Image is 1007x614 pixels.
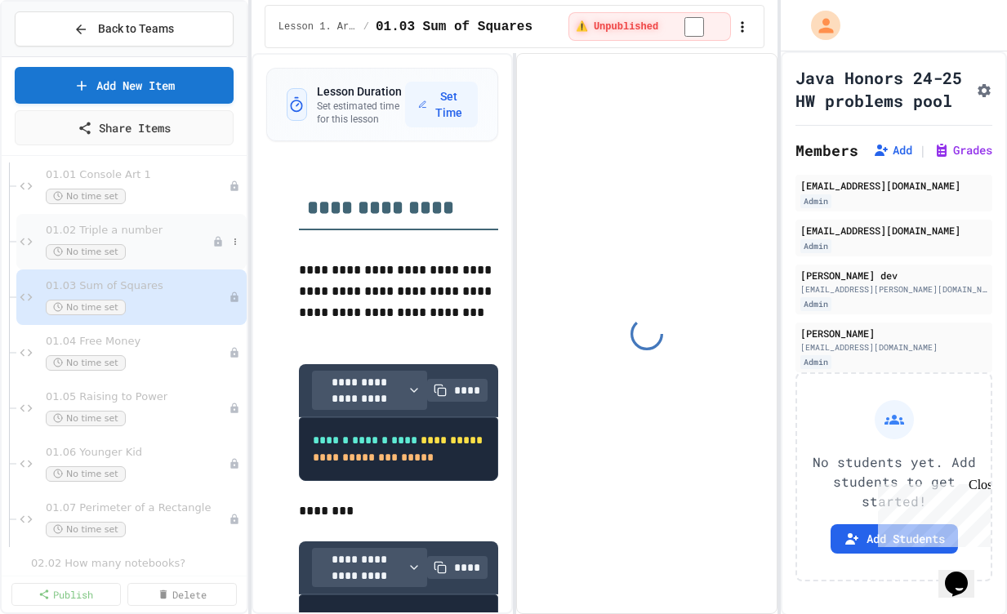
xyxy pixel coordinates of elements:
div: Unpublished [212,236,224,247]
p: Set estimated time for this lesson [317,100,405,126]
button: More options [227,234,243,250]
h1: Java Honors 24-25 HW problems pool [795,66,969,112]
span: No time set [46,355,126,371]
h3: Lesson Duration [317,83,405,100]
div: [PERSON_NAME] dev [800,268,987,283]
iframe: chat widget [938,549,991,598]
span: | [919,140,927,160]
div: Unpublished [229,347,240,358]
p: No students yet. Add students to get started! [810,452,978,511]
span: Lesson 1. Arithmetic, functions [278,20,357,33]
div: Unpublished [229,180,240,192]
span: No time set [46,189,126,204]
button: Assignment Settings [976,79,992,99]
div: [EMAIL_ADDRESS][DOMAIN_NAME] [800,223,987,238]
a: Delete [127,583,237,606]
div: Admin [800,297,831,311]
div: Unpublished [229,291,240,303]
span: 01.06 Younger Kid [46,446,229,460]
span: No time set [46,300,126,315]
iframe: chat widget [871,478,991,547]
div: Admin [800,239,831,253]
div: Unpublished [229,458,240,469]
div: [EMAIL_ADDRESS][DOMAIN_NAME] [800,341,987,354]
div: Admin [800,355,831,369]
h2: Members [795,139,858,162]
span: 01.05 Raising to Power [46,390,229,404]
button: Grades [933,142,992,158]
button: Back to Teams [15,11,234,47]
span: Back to Teams [98,20,174,38]
span: 01.01 Console Art 1 [46,168,229,182]
span: / [363,20,369,33]
div: Unpublished [229,514,240,525]
div: Unpublished [229,403,240,414]
span: 01.07 Perimeter of a Rectangle [46,501,229,515]
div: [PERSON_NAME] [800,326,987,340]
button: Set Time [405,82,478,127]
a: Add New Item [15,67,234,104]
div: [EMAIL_ADDRESS][PERSON_NAME][DOMAIN_NAME] [800,283,987,296]
span: No time set [46,411,126,426]
div: My Account [794,7,844,44]
button: Add Students [831,524,958,554]
input: publish toggle [665,17,724,37]
a: Publish [11,583,121,606]
span: ⚠️ Unpublished [576,20,659,33]
span: 02.02 How many notebooks? [31,557,229,571]
span: 01.03 Sum of Squares [376,17,532,37]
span: No time set [46,522,126,537]
span: 01.03 Sum of Squares [46,279,229,293]
button: Add [873,142,912,158]
span: No time set [46,466,126,482]
div: ⚠️ Students cannot see this content! Click the toggle to publish it and make it visible to your c... [568,12,732,41]
span: No time set [46,244,126,260]
span: 01.04 Free Money [46,335,229,349]
div: Chat with us now!Close [7,7,113,104]
div: [EMAIL_ADDRESS][DOMAIN_NAME] [800,178,987,193]
span: 01.02 Triple a number [46,224,212,238]
div: Admin [800,194,831,208]
a: Share Items [15,110,234,145]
